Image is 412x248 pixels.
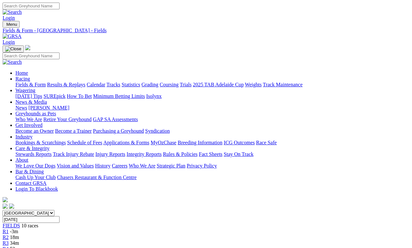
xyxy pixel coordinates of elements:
[3,240,9,246] a: R3
[15,146,50,151] a: Care & Integrity
[3,3,60,9] input: Search
[3,59,22,65] img: Search
[15,70,28,76] a: Home
[10,240,19,246] span: 34m
[3,204,8,209] img: facebook.svg
[21,223,38,228] span: 10 races
[57,175,136,180] a: Chasers Restaurant & Function Centre
[43,117,92,122] a: Retire Your Greyhound
[15,128,54,134] a: Become an Owner
[15,117,42,122] a: Who We Are
[112,163,127,168] a: Careers
[67,93,92,99] a: How To Bet
[3,45,24,52] button: Toggle navigation
[126,151,162,157] a: Integrity Reports
[245,82,262,87] a: Weights
[53,151,94,157] a: Track Injury Rebate
[43,93,65,99] a: SUREpick
[15,76,30,81] a: Racing
[224,151,253,157] a: Stay On Track
[15,140,66,145] a: Bookings & Scratchings
[10,234,19,240] span: 18m
[3,9,22,15] img: Search
[15,151,409,157] div: Care & Integrity
[93,128,144,134] a: Purchasing a Greyhound
[15,140,409,146] div: Industry
[224,140,255,145] a: ICG Outcomes
[3,197,8,202] img: logo-grsa-white.png
[15,111,56,116] a: Greyhounds as Pets
[6,22,17,27] span: Menu
[129,163,155,168] a: Who We Are
[15,163,409,169] div: About
[3,229,9,234] a: R1
[3,223,20,228] a: FIELDS
[146,93,162,99] a: Isolynx
[3,33,22,39] img: GRSA
[103,140,149,145] a: Applications & Forms
[87,82,105,87] a: Calendar
[3,28,409,33] a: Fields & Form - [GEOGRAPHIC_DATA] - Fields
[15,93,409,99] div: Wagering
[193,82,244,87] a: 2025 TAB Adelaide Cup
[15,99,47,105] a: News & Media
[15,88,35,93] a: Wagering
[187,163,217,168] a: Privacy Policy
[199,151,222,157] a: Fact Sheets
[15,93,42,99] a: [DATE] Tips
[15,122,42,128] a: Get Involved
[142,82,158,87] a: Grading
[122,82,140,87] a: Statistics
[15,117,409,122] div: Greyhounds as Pets
[3,52,60,59] input: Search
[5,46,21,52] img: Close
[95,151,125,157] a: Injury Reports
[47,82,85,87] a: Results & Replays
[15,105,409,111] div: News & Media
[15,151,51,157] a: Stewards Reports
[3,234,9,240] a: R2
[15,180,46,186] a: Contact GRSA
[57,163,94,168] a: Vision and Values
[10,229,18,234] span: -3m
[3,15,15,21] a: Login
[15,82,409,88] div: Racing
[178,140,222,145] a: Breeding Information
[15,105,27,110] a: News
[28,105,69,110] a: [PERSON_NAME]
[263,82,303,87] a: Track Maintenance
[93,117,138,122] a: GAP SA Assessments
[180,82,192,87] a: Trials
[151,140,176,145] a: MyOzChase
[145,128,170,134] a: Syndication
[15,157,28,163] a: About
[107,82,120,87] a: Tracks
[15,186,58,192] a: Login To Blackbook
[15,175,409,180] div: Bar & Dining
[160,82,179,87] a: Coursing
[25,45,30,50] img: logo-grsa-white.png
[157,163,185,168] a: Strategic Plan
[3,39,15,45] a: Login
[15,163,55,168] a: We Love Our Dogs
[15,128,409,134] div: Get Involved
[15,82,46,87] a: Fields & Form
[15,175,56,180] a: Cash Up Your Club
[67,140,102,145] a: Schedule of Fees
[256,140,276,145] a: Race Safe
[15,134,33,139] a: Industry
[93,93,145,99] a: Minimum Betting Limits
[55,128,92,134] a: Become a Trainer
[15,169,44,174] a: Bar & Dining
[3,216,60,223] input: Select date
[3,21,20,28] button: Toggle navigation
[9,204,14,209] img: twitter.svg
[163,151,198,157] a: Rules & Policies
[95,163,110,168] a: History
